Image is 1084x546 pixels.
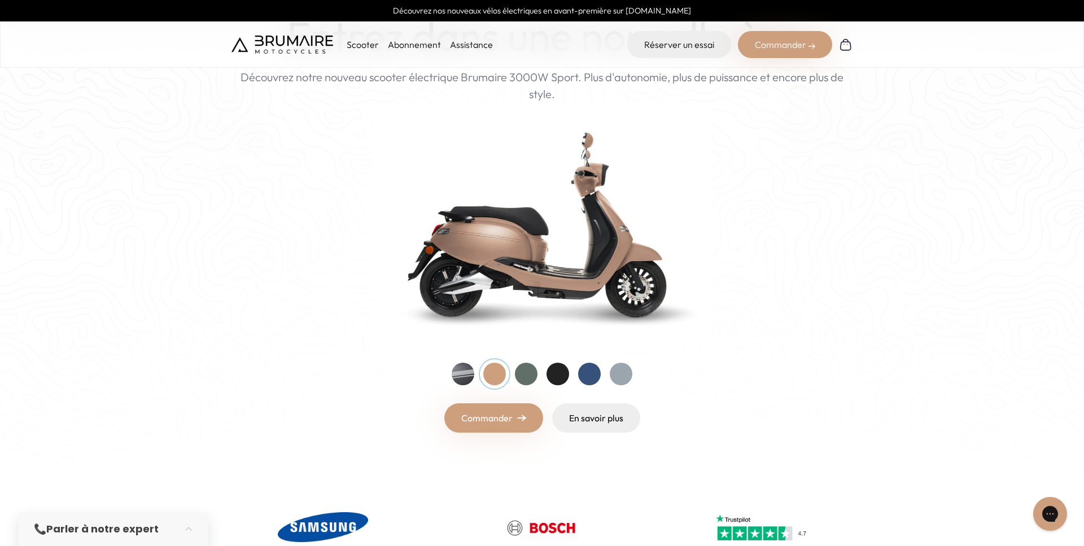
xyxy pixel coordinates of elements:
[627,31,731,58] a: Réserver un essai
[517,415,526,421] img: right-arrow.png
[231,69,853,103] p: Découvrez notre nouveau scooter électrique Brumaire 3000W Sport. Plus d'autonomie, plus de puissa...
[388,39,441,50] a: Abonnement
[808,43,815,50] img: right-arrow-2.png
[738,31,832,58] div: Commander
[231,36,333,54] img: Brumaire Motocycles
[347,38,379,51] p: Scooter
[839,38,853,51] img: Panier
[552,403,640,433] a: En savoir plus
[450,39,493,50] a: Assistance
[1028,493,1073,535] iframe: Gorgias live chat messenger
[444,403,543,433] a: Commander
